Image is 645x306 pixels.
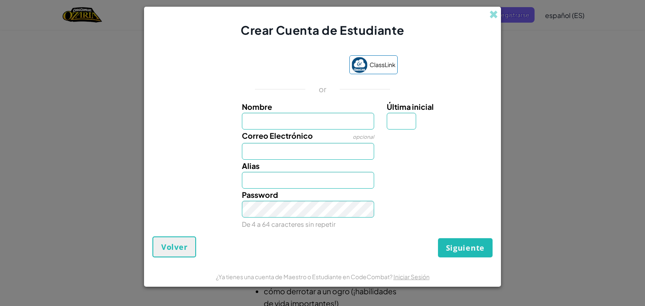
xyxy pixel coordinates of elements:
[370,59,396,71] span: ClassLink
[242,131,313,140] span: Correo Electrónico
[161,242,187,252] span: Volver
[241,23,404,37] span: Crear Cuenta de Estudiante
[243,57,345,75] iframe: Botón Iniciar sesión con Google
[152,236,196,257] button: Volver
[242,190,278,200] span: Password
[353,134,374,140] span: opcional
[438,238,493,257] button: Siguiente
[319,84,327,94] p: or
[242,220,336,228] small: De 4 a 64 caracteres sin repetir
[242,102,272,112] span: Nombre
[387,102,434,112] span: Última inicial
[446,243,485,253] span: Siguiente
[393,273,430,280] a: Iniciar Sesión
[242,161,260,171] span: Alias
[216,273,393,280] span: ¿Ya tienes una cuenta de Maestro o Estudiante en CodeCombat?
[351,57,367,73] img: classlink-logo-small.png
